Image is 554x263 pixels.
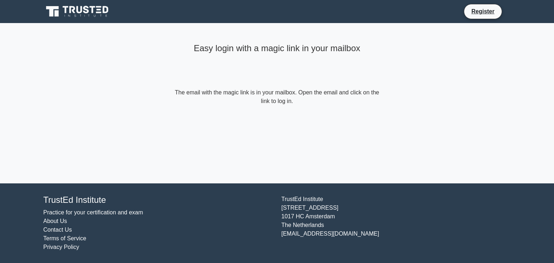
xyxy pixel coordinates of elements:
form: The email with the magic link is in your mailbox. Open the email and click on the link to log in. [173,88,381,106]
h4: Easy login with a magic link in your mailbox [173,43,381,54]
a: Contact Us [43,227,72,233]
a: Privacy Policy [43,244,79,250]
a: About Us [43,218,67,224]
a: Practice for your certification and exam [43,209,143,215]
div: TrustEd Institute [STREET_ADDRESS] 1017 HC Amsterdam The Netherlands [EMAIL_ADDRESS][DOMAIN_NAME] [277,195,515,251]
a: Register [467,7,499,16]
a: Terms of Service [43,235,86,241]
h4: TrustEd Institute [43,195,273,205]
